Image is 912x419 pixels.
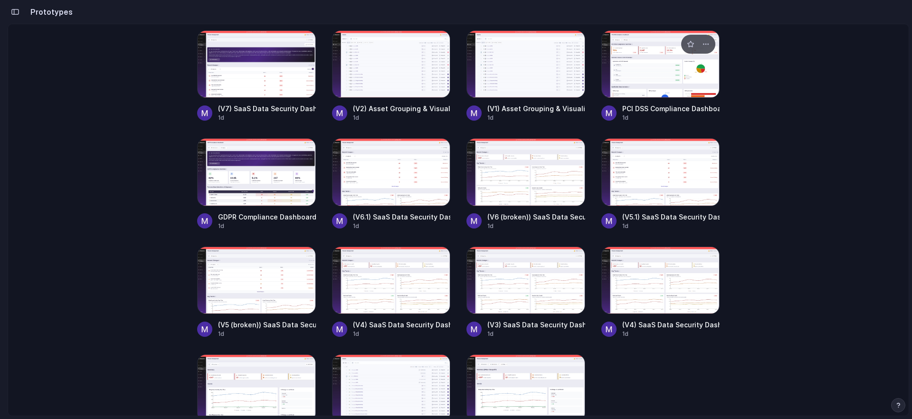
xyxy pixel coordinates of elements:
[218,212,316,222] div: GDPR Compliance Dashboard
[622,330,720,338] div: 1d
[466,247,585,338] a: (V3) SaaS Data Security Dashboard(V3) SaaS Data Security Dashboard1d
[487,320,585,330] div: (V3) SaaS Data Security Dashboard
[197,247,316,338] a: (V5 (broken)) SaaS Data Security Dashboard(V5 (broken)) SaaS Data Security Dashboard1d
[218,222,316,230] div: 1d
[487,114,585,122] div: 1d
[622,104,720,114] div: PCI DSS Compliance Dashboard
[353,330,451,338] div: 1d
[487,222,585,230] div: 1d
[332,138,451,230] a: (V6.1) SaaS Data Security Dashboard(V6.1) SaaS Data Security Dashboard1d
[353,114,451,122] div: 1d
[601,247,720,338] a: (V4) SaaS Data Security Dashboard(V4) SaaS Data Security Dashboard1d
[487,212,585,222] div: (V6 (broken)) SaaS Data Security Dashboard
[332,247,451,338] a: (V4) SaaS Data Security Dashboard(V4) SaaS Data Security Dashboard1d
[218,330,316,338] div: 1d
[601,30,720,122] a: PCI DSS Compliance DashboardPCI DSS Compliance Dashboard1d
[27,6,73,18] h2: Prototypes
[353,104,451,114] div: (V2) Asset Grouping & Visualization Interface
[353,222,451,230] div: 1d
[353,212,451,222] div: (V6.1) SaaS Data Security Dashboard
[197,138,316,230] a: GDPR Compliance DashboardGDPR Compliance Dashboard1d
[622,320,720,330] div: (V4) SaaS Data Security Dashboard
[622,212,720,222] div: (V5.1) SaaS Data Security Dashboard
[466,30,585,122] a: (V1) Asset Grouping & Visualization Interface(V1) Asset Grouping & Visualization Interface1d
[332,30,451,122] a: (V2) Asset Grouping & Visualization Interface(V2) Asset Grouping & Visualization Interface1d
[218,114,316,122] div: 1d
[218,104,316,114] div: (V7) SaaS Data Security Dashboard
[487,104,585,114] div: (V1) Asset Grouping & Visualization Interface
[487,330,585,338] div: 1d
[218,320,316,330] div: (V5 (broken)) SaaS Data Security Dashboard
[622,114,720,122] div: 1d
[601,138,720,230] a: (V5.1) SaaS Data Security Dashboard(V5.1) SaaS Data Security Dashboard1d
[197,30,316,122] a: (V7) SaaS Data Security Dashboard(V7) SaaS Data Security Dashboard1d
[466,138,585,230] a: (V6 (broken)) SaaS Data Security Dashboard(V6 (broken)) SaaS Data Security Dashboard1d
[622,222,720,230] div: 1d
[353,320,451,330] div: (V4) SaaS Data Security Dashboard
